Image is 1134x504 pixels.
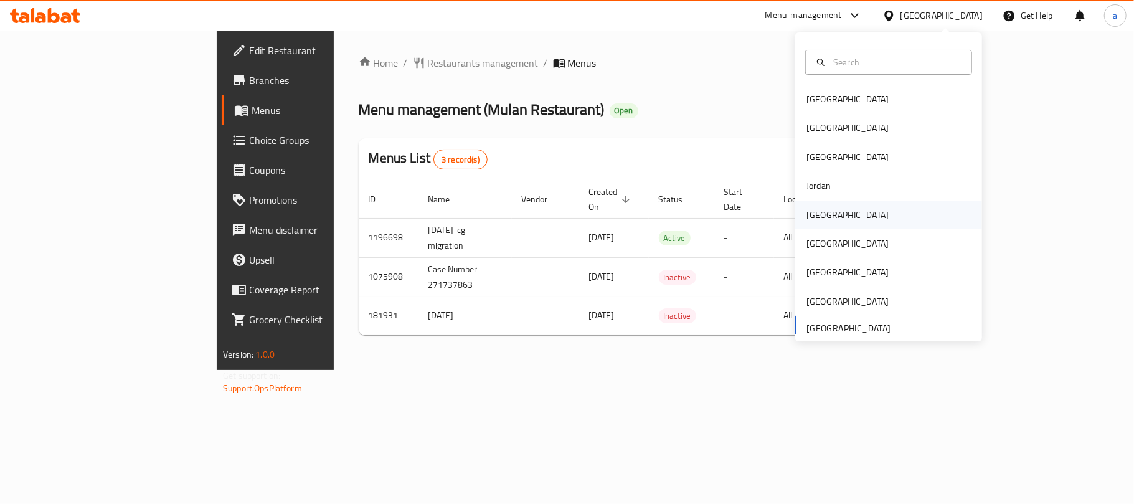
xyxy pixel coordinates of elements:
[249,43,396,58] span: Edit Restaurant
[659,308,696,323] div: Inactive
[774,297,838,335] td: All
[589,184,634,214] span: Created On
[659,270,696,285] span: Inactive
[806,237,889,250] div: [GEOGRAPHIC_DATA]
[369,149,488,169] h2: Menus List
[774,257,838,297] td: All
[249,163,396,178] span: Coupons
[222,125,406,155] a: Choice Groups
[359,181,978,335] table: enhanced table
[900,9,983,22] div: [GEOGRAPHIC_DATA]
[249,282,396,297] span: Coverage Report
[222,245,406,275] a: Upsell
[222,36,406,65] a: Edit Restaurant
[413,55,539,70] a: Restaurants management
[522,192,564,207] span: Vendor
[223,346,253,363] span: Version:
[249,133,396,148] span: Choice Groups
[222,65,406,95] a: Branches
[223,368,280,384] span: Get support on:
[369,192,392,207] span: ID
[659,192,699,207] span: Status
[428,55,539,70] span: Restaurants management
[806,150,889,164] div: [GEOGRAPHIC_DATA]
[544,55,548,70] li: /
[222,215,406,245] a: Menu disclaimer
[714,218,774,257] td: -
[806,121,889,135] div: [GEOGRAPHIC_DATA]
[222,305,406,335] a: Grocery Checklist
[806,92,889,106] div: [GEOGRAPHIC_DATA]
[765,8,842,23] div: Menu-management
[249,312,396,327] span: Grocery Checklist
[1113,9,1117,22] span: a
[806,208,889,222] div: [GEOGRAPHIC_DATA]
[359,55,892,70] nav: breadcrumb
[222,155,406,185] a: Coupons
[433,150,488,169] div: Total records count
[223,380,302,396] a: Support.OpsPlatform
[249,252,396,267] span: Upsell
[418,297,512,335] td: [DATE]
[428,192,466,207] span: Name
[255,346,275,363] span: 1.0.0
[252,103,396,118] span: Menus
[714,257,774,297] td: -
[359,95,605,123] span: Menu management ( Mulan Restaurant )
[222,185,406,215] a: Promotions
[806,295,889,308] div: [GEOGRAPHIC_DATA]
[589,229,615,245] span: [DATE]
[659,231,691,245] div: Active
[724,184,759,214] span: Start Date
[828,55,964,69] input: Search
[418,257,512,297] td: Case Number 271737863
[222,275,406,305] a: Coverage Report
[774,218,838,257] td: All
[714,297,774,335] td: -
[784,192,823,207] span: Locale
[806,265,889,279] div: [GEOGRAPHIC_DATA]
[249,73,396,88] span: Branches
[659,231,691,245] span: Active
[589,269,615,285] span: [DATE]
[610,105,638,116] span: Open
[434,154,487,166] span: 3 record(s)
[418,218,512,257] td: [DATE]-cg migration
[659,309,696,323] span: Inactive
[249,193,396,207] span: Promotions
[249,222,396,237] span: Menu disclaimer
[589,307,615,323] span: [DATE]
[222,95,406,125] a: Menus
[568,55,597,70] span: Menus
[806,179,831,193] div: Jordan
